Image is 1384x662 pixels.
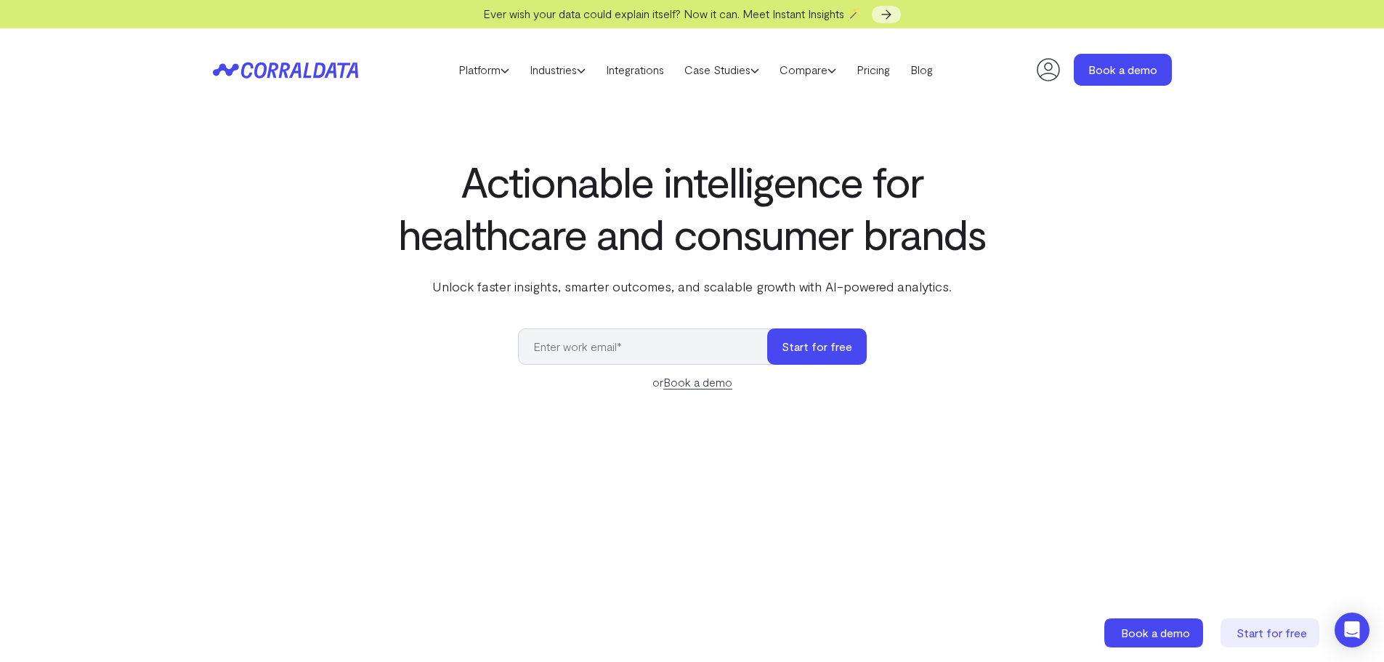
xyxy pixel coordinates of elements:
a: Case Studies [674,59,769,81]
a: Compare [769,59,846,81]
a: Book a demo [1104,618,1206,647]
a: Pricing [846,59,900,81]
a: Platform [448,59,519,81]
a: Book a demo [663,375,732,389]
span: Ever wish your data could explain itself? Now it can. Meet Instant Insights 🪄 [483,7,862,20]
a: Start for free [1221,618,1322,647]
div: or [518,374,867,391]
span: Book a demo [1121,626,1190,639]
a: Industries [519,59,596,81]
a: Book a demo [1074,54,1172,86]
input: Enter work email* [518,328,782,365]
div: Open Intercom Messenger [1335,613,1369,647]
a: Blog [900,59,943,81]
button: Start for free [767,328,867,365]
h1: Actionable intelligence for healthcare and consumer brands [396,155,989,259]
p: Unlock faster insights, smarter outcomes, and scalable growth with AI-powered analytics. [396,277,989,296]
span: Start for free [1237,626,1307,639]
a: Integrations [596,59,674,81]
